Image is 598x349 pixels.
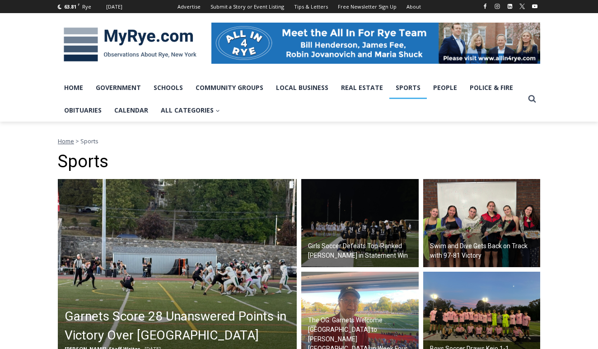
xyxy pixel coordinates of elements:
a: Local Business [270,76,335,99]
a: Facebook [480,1,491,12]
span: 63.81 [64,3,76,10]
span: Sports [80,137,98,145]
a: Swim and Dive Gets Back on Track with 97-81 Victory [423,179,541,268]
span: > [75,137,79,145]
a: Obituaries [58,99,108,122]
a: Schools [147,76,189,99]
button: View Search Form [524,91,540,107]
a: X [517,1,528,12]
span: All Categories [161,105,220,115]
a: Police & Fire [463,76,519,99]
a: Calendar [108,99,154,122]
a: Sports [389,76,427,99]
a: People [427,76,463,99]
a: Community Groups [189,76,270,99]
a: Home [58,137,74,145]
div: Rye [82,3,91,11]
div: [DATE] [106,3,122,11]
nav: Primary Navigation [58,76,524,122]
a: Home [58,76,89,99]
a: Real Estate [335,76,389,99]
a: YouTube [529,1,540,12]
img: All in for Rye [211,23,540,63]
h2: Girls Soccer Defeats Top-Ranked [PERSON_NAME] in Statement Win [308,241,416,260]
span: F [78,2,80,7]
h2: Swim and Dive Gets Back on Track with 97-81 Victory [430,241,538,260]
a: All Categories [154,99,226,122]
h1: Sports [58,151,540,172]
a: Instagram [492,1,503,12]
nav: Breadcrumbs [58,137,540,146]
a: Girls Soccer Defeats Top-Ranked [PERSON_NAME] in Statement Win [301,179,419,268]
img: (PHOTO: Members of the Rye - Rye Neck - Blind Brook Varsity Swim and Dive team fresh from a victo... [423,179,541,268]
a: Government [89,76,147,99]
h2: Garnets Score 28 Unanswered Points in Victory Over [GEOGRAPHIC_DATA] [65,307,294,345]
img: MyRye.com [58,21,202,68]
img: (PHOTO: The Rye Girls Soccer team from September 27, 2025. Credit: Alvar Lee.) [301,179,419,268]
a: Linkedin [505,1,515,12]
